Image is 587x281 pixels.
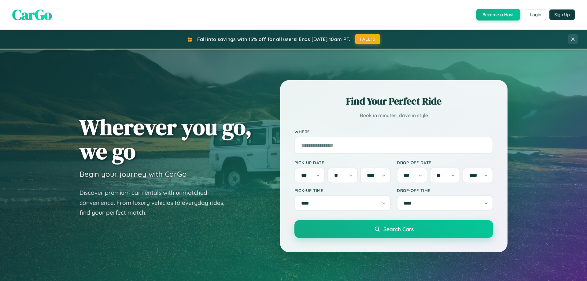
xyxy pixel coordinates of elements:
button: Login [525,9,546,20]
span: Search Cars [383,226,414,232]
label: Drop-off Date [397,160,493,165]
button: FALL15 [355,34,381,44]
button: Become a Host [476,9,520,20]
label: Drop-off Time [397,188,493,193]
button: Search Cars [294,220,493,238]
label: Where [294,129,493,134]
button: Sign Up [549,9,575,20]
span: Fall into savings with 15% off for all users! Ends [DATE] 10am PT. [197,36,350,42]
h2: Find Your Perfect Ride [294,94,493,108]
span: CarGo [12,5,52,25]
p: Book in minutes, drive in style [294,111,493,120]
h1: Wherever you go, we go [79,115,252,163]
h3: Begin your journey with CarGo [79,169,187,179]
p: Discover premium car rentals with unmatched convenience. From luxury vehicles to everyday rides, ... [79,188,232,218]
label: Pick-up Date [294,160,391,165]
label: Pick-up Time [294,188,391,193]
